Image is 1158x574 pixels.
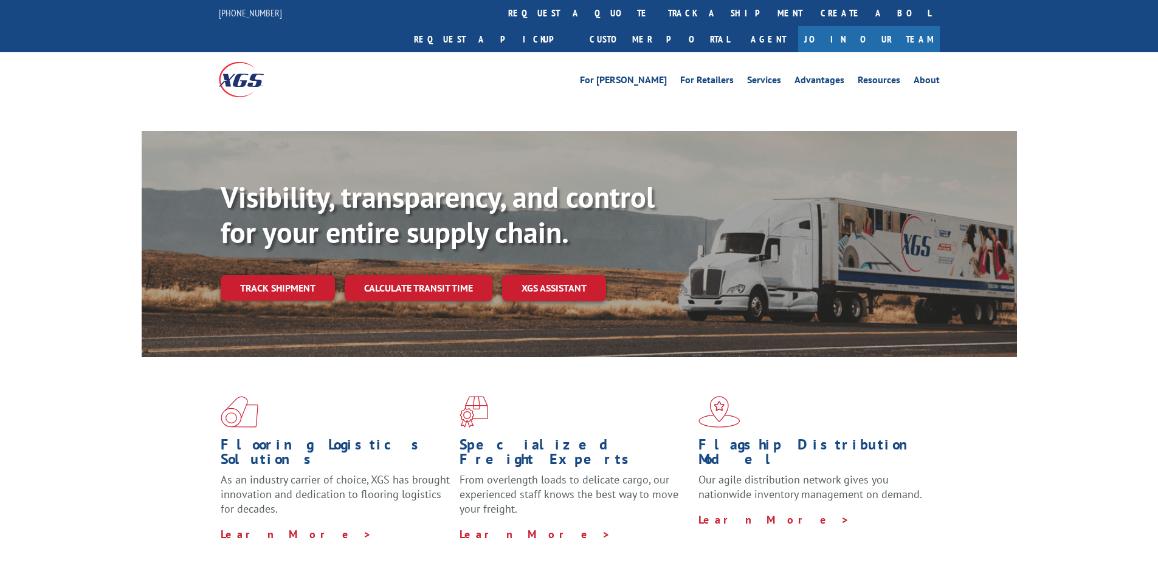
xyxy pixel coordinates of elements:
a: Learn More > [698,513,850,527]
a: Join Our Team [798,26,940,52]
b: Visibility, transparency, and control for your entire supply chain. [221,178,655,251]
a: Advantages [794,75,844,89]
a: For [PERSON_NAME] [580,75,667,89]
img: xgs-icon-focused-on-flooring-red [460,396,488,428]
a: Services [747,75,781,89]
a: Customer Portal [581,26,739,52]
a: About [914,75,940,89]
p: From overlength loads to delicate cargo, our experienced staff knows the best way to move your fr... [460,473,689,527]
a: Calculate transit time [345,275,492,301]
a: [PHONE_NUMBER] [219,7,282,19]
img: xgs-icon-flagship-distribution-model-red [698,396,740,428]
span: Our agile distribution network gives you nationwide inventory management on demand. [698,473,922,501]
a: For Retailers [680,75,734,89]
h1: Specialized Freight Experts [460,437,689,473]
a: Resources [858,75,900,89]
a: Learn More > [460,527,611,541]
a: Request a pickup [405,26,581,52]
a: Agent [739,26,798,52]
img: xgs-icon-total-supply-chain-intelligence-red [221,396,258,428]
a: Track shipment [221,275,335,301]
span: As an industry carrier of choice, XGS has brought innovation and dedication to flooring logistics... [221,473,450,516]
h1: Flooring Logistics Solutions [221,437,450,473]
a: Learn More > [221,527,372,541]
h1: Flagship Distribution Model [698,437,928,473]
a: XGS ASSISTANT [502,275,606,301]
